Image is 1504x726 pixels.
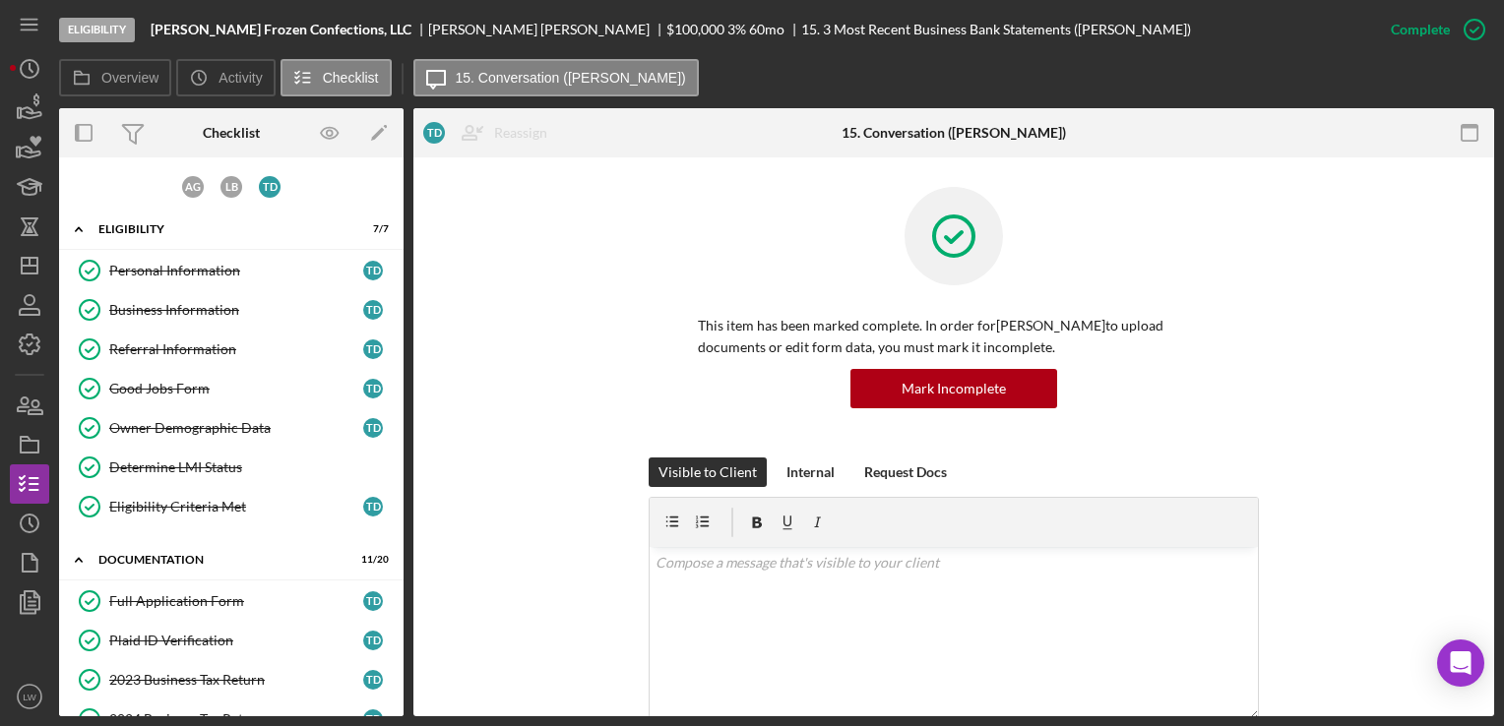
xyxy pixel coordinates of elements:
[1371,10,1494,49] button: Complete
[850,369,1057,408] button: Mark Incomplete
[363,300,383,320] div: T D
[281,59,392,96] button: Checklist
[842,125,1066,141] div: 15. Conversation ([PERSON_NAME])
[854,457,957,487] button: Request Docs
[109,593,363,609] div: Full Application Form
[363,631,383,650] div: T D
[902,369,1006,408] div: Mark Incomplete
[363,379,383,398] div: T D
[323,70,379,86] label: Checklist
[353,554,389,566] div: 11 / 20
[1391,10,1450,49] div: Complete
[220,176,242,198] div: L B
[176,59,275,96] button: Activity
[10,677,49,716] button: LW
[109,302,363,318] div: Business Information
[864,457,947,487] div: Request Docs
[109,381,363,396] div: Good Jobs Form
[363,418,383,438] div: T D
[109,341,363,357] div: Referral Information
[69,369,394,408] a: Good Jobs FormTD
[777,457,845,487] button: Internal
[259,176,281,198] div: T D
[363,261,383,280] div: T D
[413,59,699,96] button: 15. Conversation ([PERSON_NAME])
[182,176,204,198] div: A G
[109,633,363,648] div: Plaid ID Verification
[109,420,363,436] div: Owner Demographic Data
[363,591,383,611] div: T D
[69,251,394,290] a: Personal InformationTD
[69,621,394,660] a: Plaid ID VerificationTD
[456,70,686,86] label: 15. Conversation ([PERSON_NAME])
[59,59,171,96] button: Overview
[801,22,1191,37] div: 15. 3 Most Recent Business Bank Statements ([PERSON_NAME])
[363,670,383,690] div: T D
[151,22,411,37] b: [PERSON_NAME] Frozen Confections, LLC
[203,125,260,141] div: Checklist
[428,22,666,37] div: [PERSON_NAME] [PERSON_NAME]
[413,113,567,152] button: TDReassign
[69,448,394,487] a: Determine LMI Status
[109,263,363,278] div: Personal Information
[219,70,262,86] label: Activity
[363,497,383,516] div: T D
[666,21,724,37] span: $100,000
[23,692,37,702] text: LW
[69,290,394,330] a: Business InformationTD
[363,339,383,359] div: T D
[494,113,547,152] div: Reassign
[727,22,746,37] div: 3 %
[109,459,393,475] div: Determine LMI Status
[69,660,394,699] a: 2023 Business Tax ReturnTD
[658,457,757,487] div: Visible to Client
[69,487,394,526] a: Eligibility Criteria MetTD
[423,122,445,144] div: T D
[109,499,363,514] div: Eligibility Criteria Met
[69,330,394,369] a: Referral InformationTD
[749,22,784,37] div: 60 mo
[353,223,389,235] div: 7 / 7
[69,408,394,448] a: Owner Demographic DataTD
[98,223,340,235] div: Eligibility
[649,457,767,487] button: Visible to Client
[109,672,363,688] div: 2023 Business Tax Return
[59,18,135,42] div: Eligibility
[98,554,340,566] div: Documentation
[101,70,158,86] label: Overview
[786,457,835,487] div: Internal
[69,581,394,621] a: Full Application FormTD
[698,315,1210,359] p: This item has been marked complete. In order for [PERSON_NAME] to upload documents or edit form d...
[1437,639,1484,687] div: Open Intercom Messenger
